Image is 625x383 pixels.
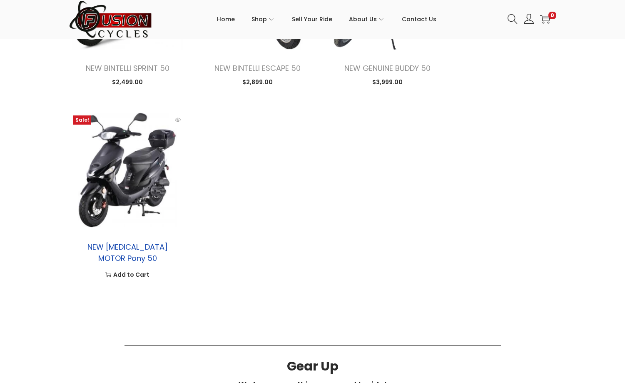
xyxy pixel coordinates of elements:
[251,9,267,30] span: Shop
[292,9,332,30] span: Sell Your Ride
[77,360,548,373] h3: Gear Up
[214,63,301,73] a: NEW BINTELLI ESCAPE 50
[402,0,436,38] a: Contact Us
[112,78,116,86] span: $
[251,0,275,38] a: Shop
[242,78,273,86] span: 2,899.00
[242,78,246,86] span: $
[86,63,169,73] a: NEW BINTELLI SPRINT 50
[217,9,235,30] span: Home
[344,63,431,73] a: NEW GENUINE BUDDY 50
[75,268,180,281] a: Add to Cart
[372,78,376,86] span: $
[292,0,332,38] a: Sell Your Ride
[349,0,385,38] a: About Us
[87,242,168,263] a: NEW [MEDICAL_DATA] MOTOR Pony 50
[540,14,550,24] a: 0
[112,78,143,86] span: 2,499.00
[349,9,377,30] span: About Us
[169,111,186,128] span: Quick View
[402,9,436,30] span: Contact Us
[372,78,403,86] span: 3,999.00
[217,0,235,38] a: Home
[152,0,501,38] nav: Primary navigation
